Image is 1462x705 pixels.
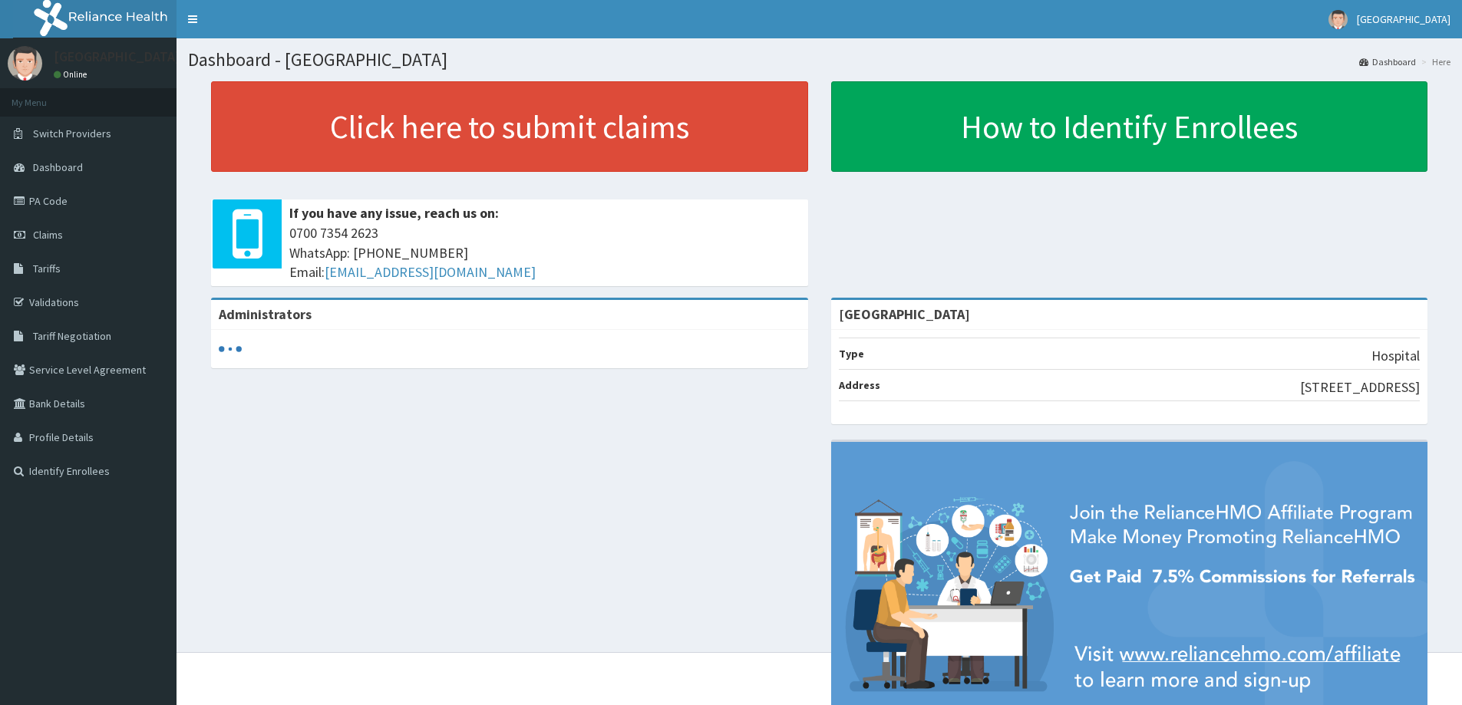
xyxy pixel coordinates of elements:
[54,69,91,80] a: Online
[33,262,61,275] span: Tariffs
[1357,12,1450,26] span: [GEOGRAPHIC_DATA]
[33,228,63,242] span: Claims
[839,347,864,361] b: Type
[1371,346,1420,366] p: Hospital
[8,46,42,81] img: User Image
[831,81,1428,172] a: How to Identify Enrollees
[33,329,111,343] span: Tariff Negotiation
[1300,377,1420,397] p: [STREET_ADDRESS]
[219,305,312,323] b: Administrators
[33,127,111,140] span: Switch Providers
[839,305,970,323] strong: [GEOGRAPHIC_DATA]
[289,204,499,222] b: If you have any issue, reach us on:
[188,50,1450,70] h1: Dashboard - [GEOGRAPHIC_DATA]
[325,263,536,281] a: [EMAIL_ADDRESS][DOMAIN_NAME]
[839,378,880,392] b: Address
[1417,55,1450,68] li: Here
[1328,10,1348,29] img: User Image
[289,223,800,282] span: 0700 7354 2623 WhatsApp: [PHONE_NUMBER] Email:
[54,50,180,64] p: [GEOGRAPHIC_DATA]
[1359,55,1416,68] a: Dashboard
[219,338,242,361] svg: audio-loading
[33,160,83,174] span: Dashboard
[211,81,808,172] a: Click here to submit claims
